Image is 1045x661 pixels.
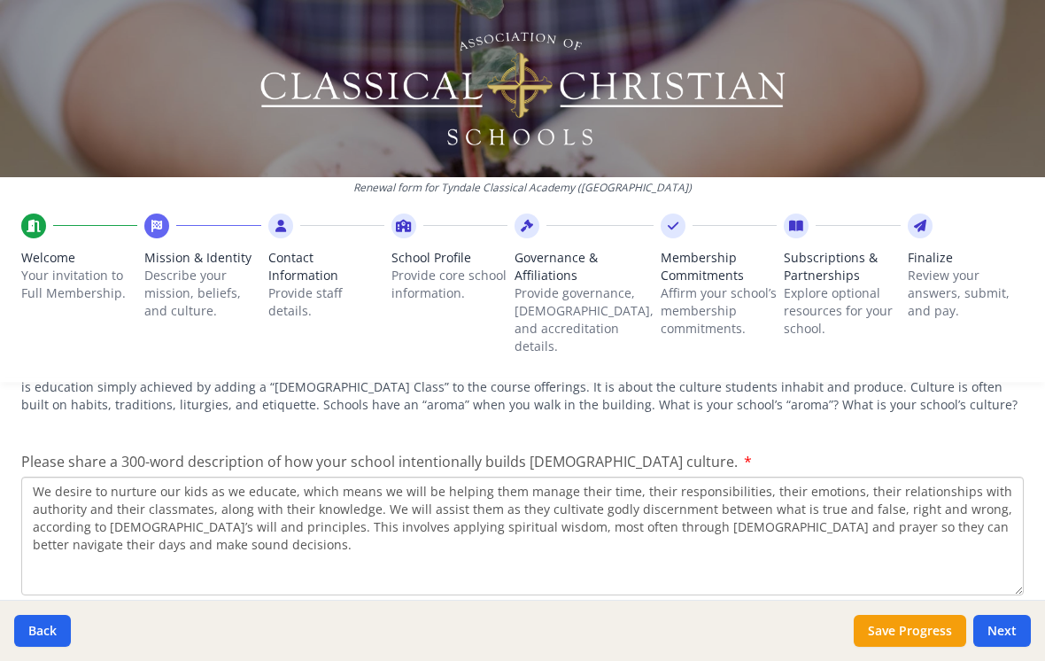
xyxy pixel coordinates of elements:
span: Mission & Identity [144,249,260,267]
p: Provide governance, [DEMOGRAPHIC_DATA], and accreditation details. [515,284,654,355]
span: Please share a 300-word description of how your school intentionally builds [DEMOGRAPHIC_DATA] cu... [21,452,738,471]
p: Provide core school information. [391,267,507,302]
span: Finalize [908,249,1024,267]
span: Welcome [21,249,137,267]
p: Affirm your school’s membership commitments. [661,284,777,338]
span: Governance & Affiliations [515,249,654,284]
button: Back [14,615,71,647]
p: Review your answers, submit, and pay. [908,267,1024,320]
img: Logo [258,27,788,151]
p: Describe your mission, beliefs, and culture. [144,267,260,320]
span: Membership Commitments [661,249,777,284]
button: Save Progress [854,615,966,647]
button: Next [973,615,1031,647]
p: Provide staff details. [268,284,384,320]
p: Your invitation to Full Membership. [21,267,137,302]
p: Explore optional resources for your school. [784,284,900,338]
span: Contact Information [268,249,384,284]
span: Subscriptions & Partnerships [784,249,900,284]
span: School Profile [391,249,507,267]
